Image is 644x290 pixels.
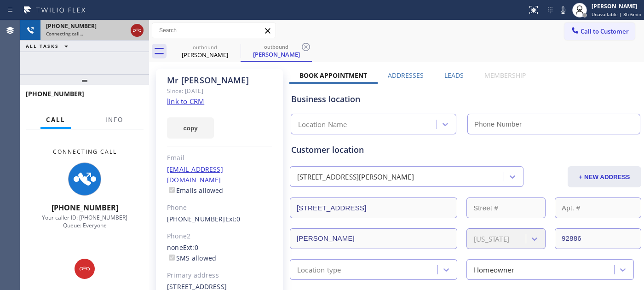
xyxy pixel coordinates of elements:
[46,116,65,124] span: Call
[20,41,77,52] button: ALL TASKS
[100,111,129,129] button: Info
[167,243,272,264] div: none
[444,71,464,80] label: Leads
[167,97,204,106] a: link to CRM
[46,30,83,37] span: Connecting call…
[241,43,311,50] div: outbound
[297,172,414,182] div: [STREET_ADDRESS][PERSON_NAME]
[167,117,214,139] button: copy
[555,197,641,218] input: Apt. #
[299,71,367,80] label: Book Appointment
[592,2,641,10] div: [PERSON_NAME]
[484,71,526,80] label: Membership
[167,203,272,213] div: Phone
[40,111,71,129] button: Call
[105,116,123,124] span: Info
[241,41,311,61] div: Mr David
[467,114,640,134] input: Phone Number
[170,41,240,62] div: Mr David
[388,71,424,80] label: Addresses
[568,166,641,187] button: + NEW ADDRESS
[291,93,640,105] div: Business location
[169,187,175,193] input: Emails allowed
[474,264,514,275] div: Homeowner
[167,165,223,184] a: [EMAIL_ADDRESS][DOMAIN_NAME]
[167,153,272,163] div: Email
[290,197,457,218] input: Address
[167,186,224,195] label: Emails allowed
[26,43,59,49] span: ALL TASKS
[52,203,118,213] span: [PHONE_NUMBER]
[183,243,198,252] span: Ext: 0
[291,144,640,156] div: Customer location
[466,197,546,218] input: Street #
[241,50,311,58] div: [PERSON_NAME]
[131,24,144,37] button: Hang up
[26,89,84,98] span: [PHONE_NUMBER]
[169,255,175,261] input: SMS allowed
[152,23,276,38] input: Search
[42,214,127,229] span: Your caller ID: [PHONE_NUMBER] Queue: Everyone
[170,51,240,59] div: [PERSON_NAME]
[167,86,272,96] div: Since: [DATE]
[592,11,641,17] span: Unavailable | 3h 6min
[557,4,569,17] button: Mute
[53,148,117,156] span: Connecting Call
[167,75,272,86] div: Mr [PERSON_NAME]
[290,228,457,249] input: City
[170,44,240,51] div: outbound
[46,22,97,30] span: [PHONE_NUMBER]
[75,259,95,279] button: Hang up
[167,270,272,281] div: Primary address
[167,215,225,223] a: [PHONE_NUMBER]
[167,231,272,242] div: Phone2
[298,119,347,130] div: Location Name
[225,215,241,223] span: Ext: 0
[297,264,341,275] div: Location type
[555,228,641,249] input: ZIP
[167,254,216,262] label: SMS allowed
[581,27,629,35] span: Call to Customer
[564,23,635,40] button: Call to Customer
